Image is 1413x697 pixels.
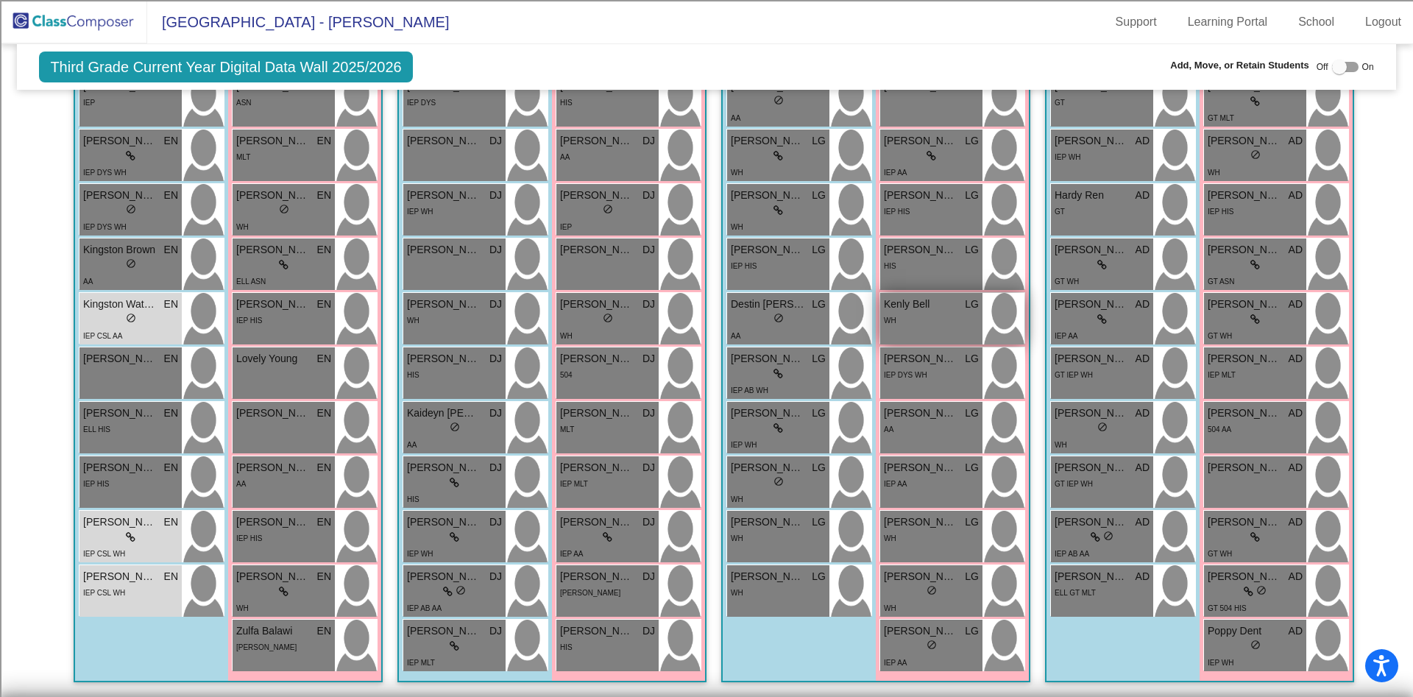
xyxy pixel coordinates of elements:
span: EN [164,242,178,258]
span: [PERSON_NAME] [884,623,957,639]
div: Move To ... [6,32,1407,46]
span: [PERSON_NAME] [1055,460,1128,475]
div: CANCEL [6,379,1407,392]
span: EN [317,623,331,639]
span: [PERSON_NAME] [731,188,804,203]
div: This outline has no content. Would you like to delete it? [6,313,1407,326]
span: WH [731,169,743,177]
span: IEP AB AA [1055,550,1089,558]
span: EN [317,460,331,475]
span: [PERSON_NAME] [1208,460,1281,475]
span: [PERSON_NAME] [1208,297,1281,312]
span: [PERSON_NAME] [731,406,804,421]
span: EN [317,297,331,312]
span: AD [1289,514,1303,530]
span: GT ASN [1208,277,1235,286]
span: WH [731,223,743,231]
span: EN [164,351,178,367]
span: EN [164,406,178,421]
span: [PERSON_NAME] [560,297,634,312]
span: HIS [407,495,419,503]
span: LG [965,460,979,475]
span: Hardy Ren [1055,188,1128,203]
span: GT WH [1208,550,1232,558]
span: AD [1136,351,1150,367]
span: [PERSON_NAME] [83,351,157,367]
div: New source [6,406,1407,419]
span: AA [83,277,93,286]
div: BOOK [6,432,1407,445]
span: EN [317,133,331,149]
span: LG [812,188,826,203]
span: DJ [642,569,655,584]
span: DJ [642,133,655,149]
div: Add Outline Template [6,165,1407,178]
span: IEP MLT [407,659,435,667]
span: [PERSON_NAME] [407,351,481,367]
span: do_not_disturb_alt [450,422,460,432]
span: [PERSON_NAME] [560,623,634,639]
span: [PERSON_NAME] [884,242,957,258]
span: IEP WH [1208,659,1233,667]
span: IEP HIS [236,534,262,542]
span: do_not_disturb_alt [773,95,784,105]
span: GT [1055,208,1065,216]
span: AD [1289,569,1303,584]
span: AD [1289,351,1303,367]
span: do_not_disturb_alt [279,204,289,214]
span: [PERSON_NAME] [731,242,804,258]
span: [PERSON_NAME] [236,643,297,651]
span: [PERSON_NAME] [560,406,634,421]
span: HIS [407,371,419,379]
span: EN [317,242,331,258]
span: IEP MLT [560,480,588,488]
span: AA [884,425,893,434]
span: AD [1136,460,1150,475]
span: IEP WH [407,550,433,558]
div: Rename [6,85,1407,99]
span: IEP HIS [731,262,757,270]
div: Television/Radio [6,231,1407,244]
span: [PERSON_NAME] [1208,242,1281,258]
span: HIS [560,99,573,107]
span: [PERSON_NAME] [731,133,804,149]
span: AD [1289,188,1303,203]
span: [PERSON_NAME] [236,569,310,584]
span: IEP AA [560,550,584,558]
span: [PERSON_NAME][GEOGRAPHIC_DATA] [884,569,957,584]
span: do_not_disturb_alt [126,204,136,214]
span: GT [1055,99,1065,107]
span: [PERSON_NAME] [1208,514,1281,530]
span: EN [317,351,331,367]
span: AD [1136,242,1150,258]
span: DJ [642,297,655,312]
span: LG [965,297,979,312]
span: Off [1317,60,1328,74]
span: IEP HIS [236,316,262,325]
div: Search for Source [6,178,1407,191]
span: ELL ASN [236,277,266,286]
span: Third Grade Current Year Digital Data Wall 2025/2026 [39,52,412,82]
span: [PERSON_NAME] [83,188,157,203]
span: [PERSON_NAME] [83,133,157,149]
span: GT WH [1208,332,1232,340]
span: [PERSON_NAME] [83,406,157,421]
span: ELL GT MLT [1055,589,1096,597]
span: WH [236,604,249,612]
span: [PERSON_NAME] [83,460,157,475]
span: [PERSON_NAME] [236,514,310,530]
span: IEP MLT [1208,371,1236,379]
span: [PERSON_NAME] [731,351,804,367]
div: Home [6,366,1407,379]
span: [PERSON_NAME] [884,188,957,203]
span: AA [731,114,740,122]
span: do_not_disturb_alt [126,313,136,323]
div: Options [6,59,1407,72]
span: LG [812,514,826,530]
span: do_not_disturb_alt [1250,149,1261,160]
span: do_not_disturb_alt [927,640,937,650]
span: WH [560,332,573,340]
input: Search sources [6,485,136,500]
span: WH [236,223,249,231]
span: [PERSON_NAME] [1055,133,1128,149]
